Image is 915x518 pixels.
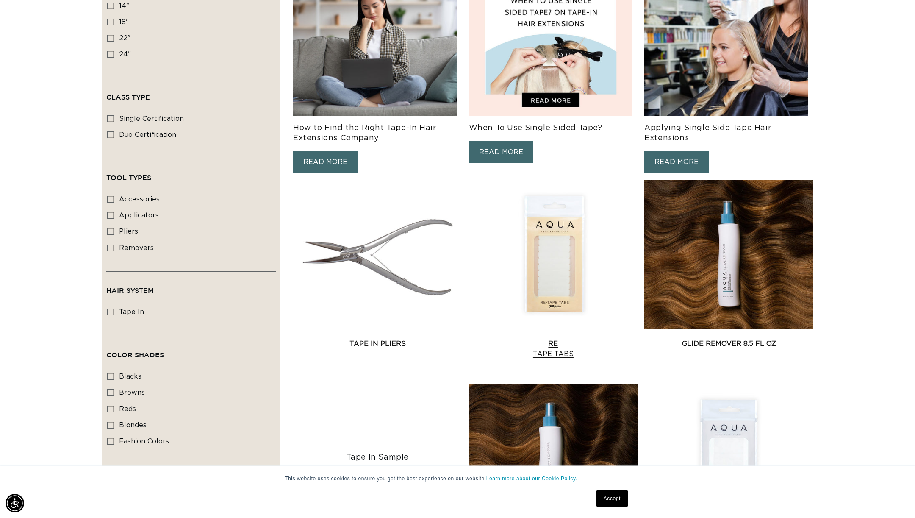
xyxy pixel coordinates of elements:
[119,35,130,42] span: 22"
[106,336,276,367] summary: Color Shades (0 selected)
[644,151,709,173] a: READ MORE
[119,406,136,412] span: reds
[119,422,147,429] span: blondes
[106,287,154,294] span: Hair System
[469,339,638,359] a: Re Tape Tabs
[469,123,638,133] h3: When To Use Single Sided Tape?
[119,19,129,25] span: 18"
[106,93,150,101] span: Class Type
[119,131,176,138] span: duo certification
[119,389,145,396] span: browns
[106,351,164,359] span: Color Shades
[644,123,813,143] h3: Applying Single Side Tape Hair Extensions
[297,453,458,462] a: Tape In Sample
[119,51,131,58] span: 24"
[119,438,169,445] span: fashion colors
[119,212,159,219] span: applicators
[106,465,276,496] summary: System Compatibility (0 selected)
[119,309,144,315] span: tape in
[106,272,276,302] summary: Hair System (0 selected)
[119,115,184,122] span: single certification
[285,475,630,482] p: This website uses cookies to ensure you get the best experience on our website.
[119,245,154,251] span: removers
[644,339,813,349] a: Glide Remover 8.5 fl oz
[486,476,577,482] a: Learn more about our Cookie Policy.
[119,3,129,9] span: 14"
[6,494,24,512] div: Accessibility Menu
[293,339,462,349] a: Tape In Pliers
[106,174,151,181] span: Tool Types
[293,151,358,173] a: READ MORE
[119,196,160,203] span: accessories
[106,78,276,109] summary: Class Type (0 selected)
[106,159,276,189] summary: Tool Types (0 selected)
[596,490,628,507] a: Accept
[469,141,533,164] a: READ MORE
[293,123,462,143] h3: How to Find the Right Tape-In Hair Extensions Company
[119,228,138,235] span: pliers
[119,373,141,380] span: blacks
